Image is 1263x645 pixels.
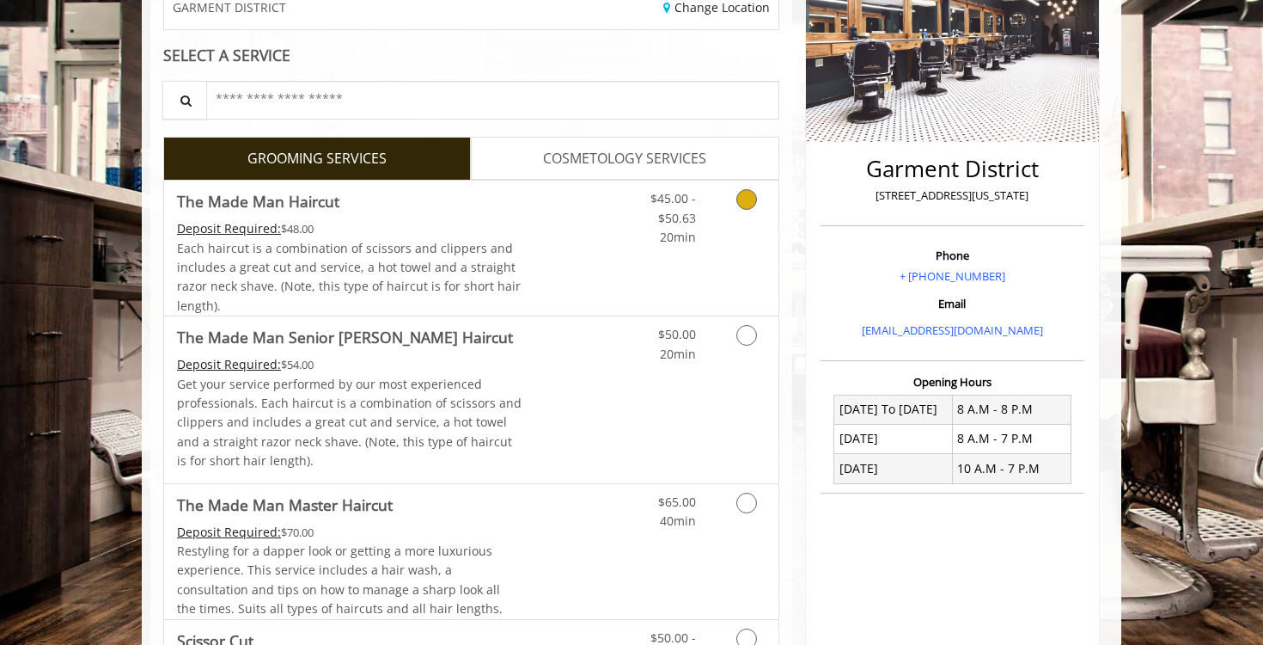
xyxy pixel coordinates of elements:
span: Each haircut is a combination of scissors and clippers and includes a great cut and service, a ho... [177,240,521,314]
b: The Made Man Master Haircut [177,493,393,517]
span: GROOMING SERVICES [247,148,387,170]
td: 8 A.M - 7 P.M [952,424,1071,453]
span: This service needs some Advance to be paid before we block your appointment [177,220,281,236]
span: GARMENT DISTRICT [173,1,286,14]
span: 20min [660,229,696,245]
div: SELECT A SERVICE [163,47,779,64]
h3: Email [825,298,1080,310]
td: 10 A.M - 7 P.M [952,454,1071,483]
td: [DATE] To [DATE] [834,395,953,424]
span: This service needs some Advance to be paid before we block your appointment [177,524,281,540]
div: $70.00 [177,523,522,542]
h2: Garment District [825,157,1080,181]
span: COSMETOLOGY SERVICES [543,148,706,170]
span: This service needs some Advance to be paid before we block your appointment [177,356,281,372]
p: Get your service performed by our most experienced professionals. Each haircut is a combination o... [177,375,522,471]
td: [DATE] [834,424,953,453]
span: $45.00 - $50.63 [650,190,696,225]
div: $54.00 [177,355,522,374]
a: + [PHONE_NUMBER] [900,268,1005,284]
div: $48.00 [177,219,522,238]
h3: Opening Hours [821,376,1084,388]
span: 40min [660,513,696,529]
td: 8 A.M - 8 P.M [952,395,1071,424]
span: $50.00 [658,326,696,342]
b: The Made Man Senior [PERSON_NAME] Haircut [177,325,513,349]
span: $65.00 [658,494,696,510]
a: [EMAIL_ADDRESS][DOMAIN_NAME] [862,322,1043,338]
button: Service Search [162,81,207,120]
b: The Made Man Haircut [177,189,339,213]
span: 20min [660,346,696,362]
h3: Phone [825,249,1080,261]
p: [STREET_ADDRESS][US_STATE] [825,187,1080,205]
td: [DATE] [834,454,953,483]
span: Restyling for a dapper look or getting a more luxurious experience. This service includes a hair ... [177,543,503,617]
